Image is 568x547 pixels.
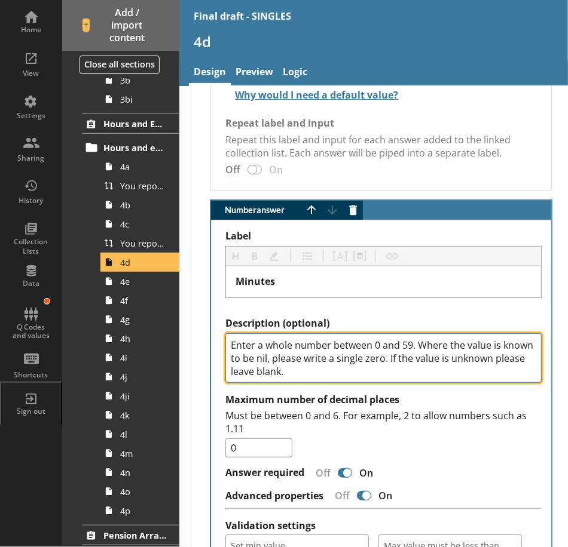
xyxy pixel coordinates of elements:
[120,75,166,86] span: 3b
[120,161,166,173] span: 4a
[82,138,179,157] a: Hours and earnings
[306,466,335,480] div: Off
[225,394,399,406] label: Maximum number of decimal places
[120,467,166,478] span: 4n
[100,348,179,367] a: 4i
[120,371,166,383] span: 4j
[100,291,179,310] a: 4f
[103,530,167,541] span: Pension Arrangements
[120,410,166,421] span: 4k
[100,310,179,329] a: 4g
[120,314,166,325] span: 4g
[355,466,383,480] div: On
[225,466,304,479] label: Answer required
[120,352,166,364] span: 4i
[236,275,275,288] span: Minutes
[62,113,179,520] li: Hours and EarningsHours and earnings4aYou reported [employee name]'s pay period that included [Re...
[10,25,52,35] div: Home
[225,409,542,435] p: Must be between 0 and 6. For example, 2 to allow numbers such as 1.11
[225,230,542,242] label: Label
[225,84,401,105] button: Why would I need a default value?
[100,195,179,214] a: 4b
[120,429,166,440] span: 4l
[103,142,167,153] span: Hours and earnings
[302,201,321,220] button: Move answer up
[100,157,179,176] a: 4a
[100,233,179,253] a: You reported [employee name]'s basic pay earned for work carried out in the pay period that inclu...
[120,391,166,402] span: 4ji
[100,482,179,501] a: 4o
[82,525,179,545] a: Pension Arrangements
[100,367,179,386] a: 4j
[10,196,52,205] div: History
[120,333,166,345] span: 4h
[231,60,278,86] a: Preview
[120,505,166,517] span: 4p
[278,60,312,86] a: Logic
[374,489,402,502] div: On
[100,386,179,405] a: 4ji
[100,444,179,463] a: 4m
[10,237,52,256] div: Collection Lists
[100,463,179,482] a: 4n
[100,253,179,272] a: 4d
[120,238,166,249] span: You reported [employee name]'s basic pay earned for work carried out in the pay period that inclu...
[344,201,363,220] button: Delete answer
[225,317,542,330] label: Description (optional)
[100,425,179,444] a: 4l
[120,448,166,459] span: 4m
[82,113,179,134] a: Hours and Earnings
[100,329,179,348] a: 4h
[120,219,166,230] span: 4c
[189,60,231,86] a: Design
[225,520,316,532] label: Validation settings
[10,111,52,121] div: Settings
[10,153,52,163] div: Sharing
[100,90,179,109] a: 3bi
[100,501,179,520] a: 4p
[120,199,166,211] span: 4b
[236,275,532,288] div: Label
[10,370,52,380] div: Shortcuts
[80,56,160,74] button: Close all sections
[100,272,179,291] a: 4e
[10,69,52,78] div: View
[10,407,52,416] div: Sign out
[100,176,179,195] a: You reported [employee name]'s pay period that included [Reference Date] to be [Untitled answer]....
[100,405,179,425] a: 4k
[225,333,542,383] textarea: Enter a whole number between 0 and 59. Where the value is known to be nil, please write a single ...
[120,486,166,497] span: 4o
[103,118,167,130] span: Hours and Earnings
[100,70,179,90] a: 3b
[120,94,166,105] span: 3bi
[325,489,355,502] div: Off
[120,295,166,306] span: 4f
[120,180,166,192] span: You reported [employee name]'s pay period that included [Reference Date] to be [Untitled answer]....
[194,10,291,23] div: Final draft - SINGLES
[120,276,166,287] span: 4e
[120,257,166,268] span: 4d
[87,138,179,520] li: Hours and earnings4aYou reported [employee name]'s pay period that included [Reference Date] to b...
[83,7,160,44] span: Add / import content
[100,214,179,233] a: 4c
[10,323,52,340] div: Q Codes and values
[211,206,302,214] span: Number answer
[10,279,52,288] div: Data
[225,490,323,502] label: Advanced properties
